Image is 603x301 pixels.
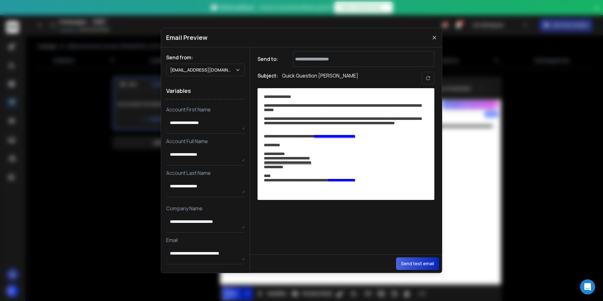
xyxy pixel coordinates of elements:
[166,236,245,244] p: Email
[282,72,358,84] p: Quick Question [PERSON_NAME]
[166,137,245,145] p: Account Full Name
[166,106,245,113] p: Account First Name
[166,54,245,61] h1: Send from:
[166,169,245,177] p: Account Last Name
[258,55,283,63] h1: Send to:
[396,257,439,270] button: Send test email
[170,67,235,73] p: [EMAIL_ADDRESS][DOMAIN_NAME]
[166,205,245,212] p: Company Name
[166,33,208,42] h1: Email Preview
[258,72,278,84] h1: Subject:
[166,83,245,99] h1: Variables
[580,279,595,294] div: Open Intercom Messenger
